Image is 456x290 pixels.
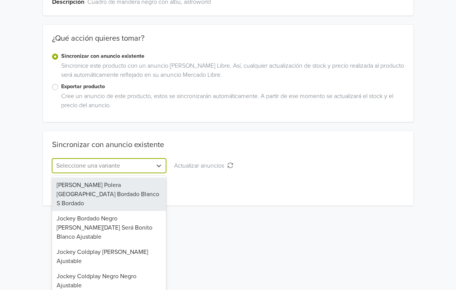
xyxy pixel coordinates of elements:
[169,158,238,173] button: Actualizar anuncios
[174,162,227,170] span: Actualizar anuncios
[61,82,404,91] label: Exportar producto
[52,211,166,244] div: Jockey Bordado Negro [PERSON_NAME][DATE] Será Bonito Blanco Ajustable
[58,92,404,113] div: Cree un anuncio de este producto, estos se sincronizarán automáticamente. A partir de ese momento...
[61,52,404,60] label: Sincronizar con anuncio existente
[43,34,413,52] div: ¿Qué acción quieres tomar?
[52,140,164,149] div: Sincronizar con anuncio existente
[52,177,166,211] div: [PERSON_NAME] Polera [GEOGRAPHIC_DATA] Bordado Blanco S Bordado
[52,244,166,269] div: Jockey Coldplay [PERSON_NAME] Ajustable
[58,61,404,82] div: Sincronice este producto con un anuncio [PERSON_NAME] Libre. Así, cualquier actualización de stoc...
